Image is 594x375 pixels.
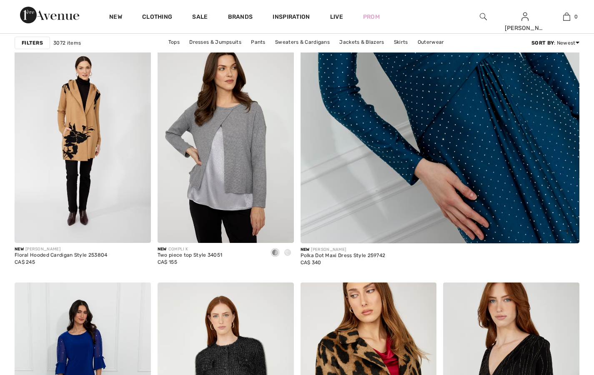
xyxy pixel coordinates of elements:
div: Two piece top Style 34051 [158,252,223,258]
img: My Bag [563,12,570,22]
div: Polka Dot Maxi Dress Style 259742 [301,253,386,259]
div: Floral Hooded Cardigan Style 253804 [15,252,108,258]
img: search the website [480,12,487,22]
a: Sign In [521,12,529,20]
div: Ivory [281,246,294,260]
div: [PERSON_NAME] [505,24,546,32]
span: New [301,247,310,252]
iframe: Opens a widget where you can find more information [540,312,586,333]
a: Pants [247,37,270,47]
div: [PERSON_NAME] [15,246,108,252]
span: CA$ 245 [15,259,35,265]
a: Skirts [390,37,412,47]
a: Sale [192,13,208,22]
div: COMPLI K [158,246,223,252]
a: Tops [164,37,184,47]
div: : Newest [531,39,579,47]
a: Jackets & Blazers [335,37,388,47]
span: CA$ 340 [301,260,321,265]
a: New [109,13,122,22]
span: CA$ 155 [158,259,177,265]
strong: Sort By [531,40,554,46]
a: Brands [228,13,253,22]
span: New [15,247,24,252]
a: Outerwear [414,37,449,47]
span: 0 [574,13,578,20]
img: Floral Hooded Cardigan Style 253804. Terracotta [15,39,151,243]
img: plus_v2.svg [563,227,571,235]
a: Live [330,12,343,21]
div: Grey [269,246,281,260]
a: Sweaters & Cardigans [271,37,334,47]
a: Clothing [142,13,172,22]
div: [PERSON_NAME] [301,247,386,253]
img: 1ère Avenue [20,7,79,23]
a: Dresses & Jumpsuits [185,37,246,47]
span: Inspiration [273,13,310,22]
span: 3072 items [53,39,81,47]
a: Prom [363,12,380,21]
img: My Info [521,12,529,22]
a: 0 [546,12,587,22]
span: New [158,247,167,252]
img: Two piece top Style 34051. Grey [158,39,294,243]
strong: Filters [22,39,43,47]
